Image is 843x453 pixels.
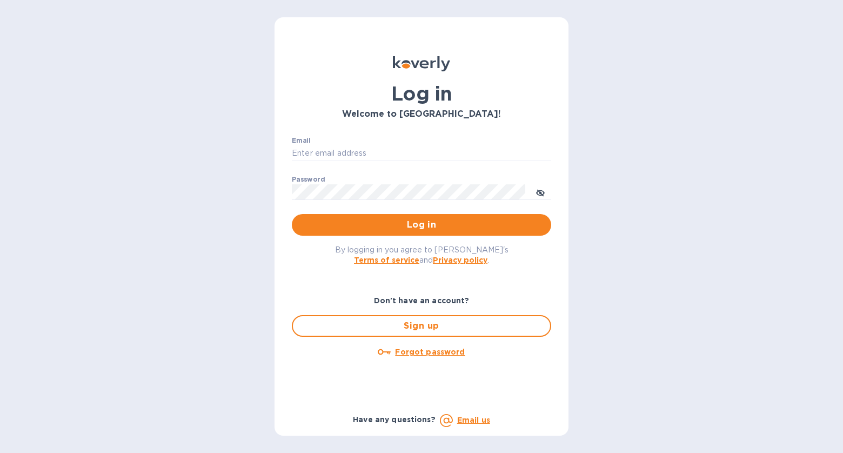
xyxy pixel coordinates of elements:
h1: Log in [292,82,551,105]
label: Email [292,137,311,144]
label: Password [292,176,325,183]
u: Forgot password [395,348,465,356]
button: Log in [292,214,551,236]
b: Have any questions? [353,415,436,424]
b: Don't have an account? [374,296,470,305]
a: Terms of service [354,256,419,264]
a: Privacy policy [433,256,487,264]
img: Koverly [393,56,450,71]
span: Log in [300,218,543,231]
span: By logging in you agree to [PERSON_NAME]'s and . [335,245,509,264]
a: Email us [457,416,490,424]
button: Sign up [292,315,551,337]
button: toggle password visibility [530,181,551,203]
span: Sign up [302,319,541,332]
h3: Welcome to [GEOGRAPHIC_DATA]! [292,109,551,119]
input: Enter email address [292,145,551,162]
